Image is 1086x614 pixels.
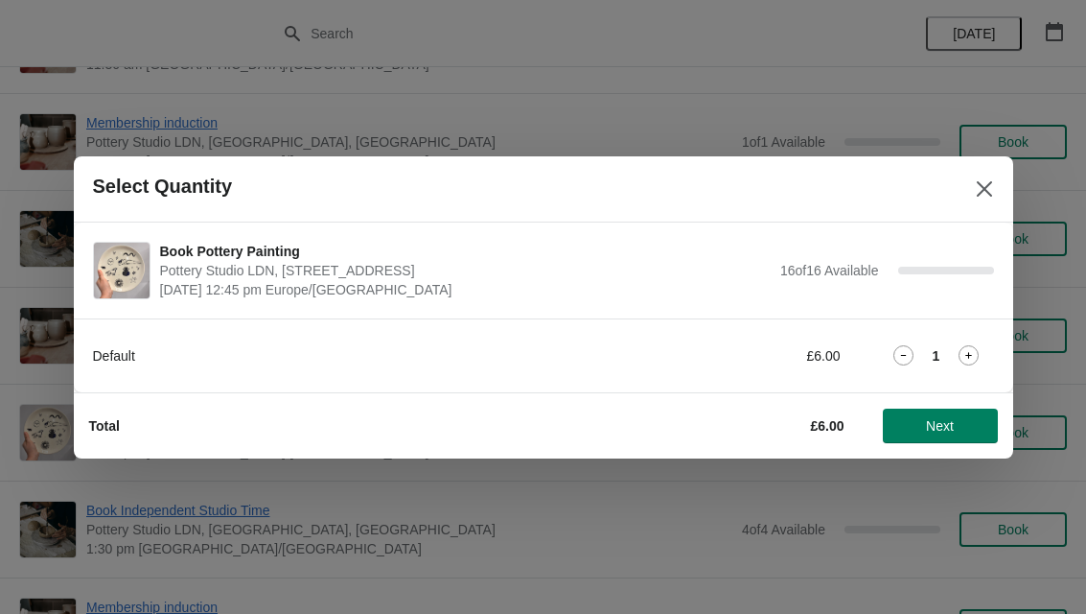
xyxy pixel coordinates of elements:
strong: Total [89,418,120,434]
span: [DATE] 12:45 pm Europe/[GEOGRAPHIC_DATA] [160,280,771,299]
img: Book Pottery Painting | Pottery Studio LDN, Unit 1.3, Building A4, 10 Monro Way, London, SE10 0EJ... [94,243,150,298]
div: Default [93,346,625,366]
h2: Select Quantity [93,176,233,198]
button: Next [883,409,998,443]
span: Pottery Studio LDN, [STREET_ADDRESS] [160,261,771,280]
span: Next [926,418,954,434]
span: Book Pottery Painting [160,242,771,261]
strong: 1 [933,346,940,366]
strong: £6.00 [810,418,843,434]
div: £6.00 [663,346,841,366]
button: Close [967,172,1002,206]
span: 16 of 16 Available [780,263,879,278]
